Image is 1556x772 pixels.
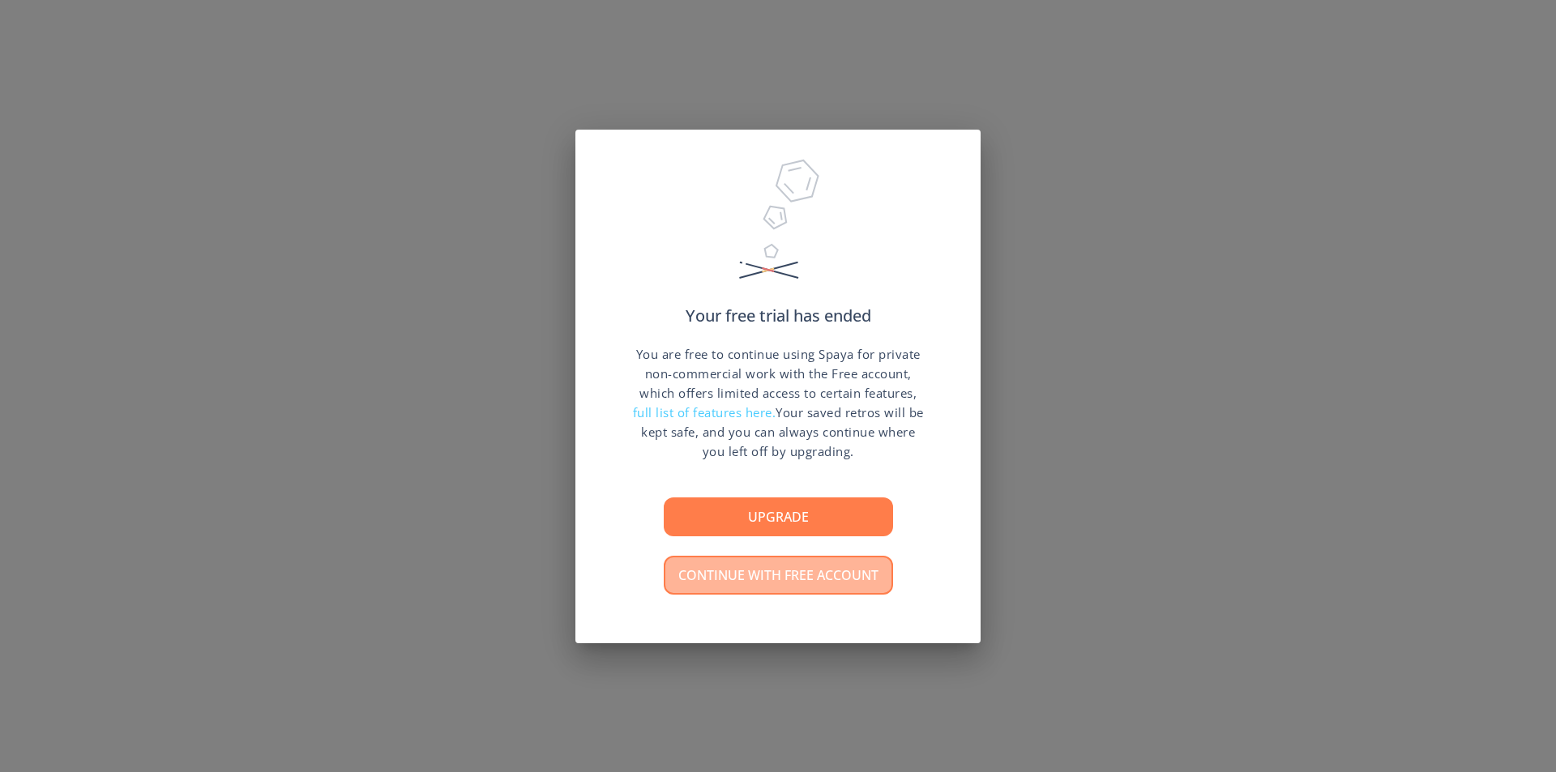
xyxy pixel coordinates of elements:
p: You are free to continue using Spaya for private non-commercial work with the Free account, which... [632,344,924,461]
p: Your free trial has ended [686,308,871,324]
button: Upgrade [664,497,893,536]
span: full list of features here. [633,404,776,420]
img: Trial Ended [732,154,824,308]
button: Continue with free account [664,556,893,595]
